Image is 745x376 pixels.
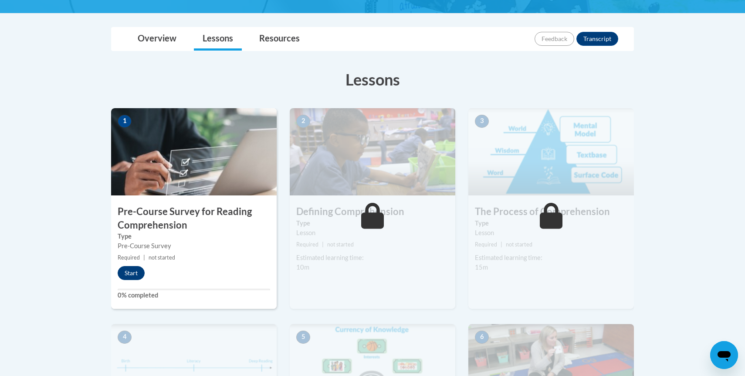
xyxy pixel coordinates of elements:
span: | [322,241,324,248]
h3: Lessons [111,68,634,90]
span: | [501,241,502,248]
label: 0% completed [118,291,270,300]
div: Lesson [296,228,449,238]
span: 5 [296,331,310,344]
span: 6 [475,331,489,344]
h3: The Process of Comprehension [468,205,634,219]
img: Course Image [111,108,277,195]
a: Overview [129,27,185,51]
span: Required [475,241,497,248]
span: 4 [118,331,132,344]
button: Feedback [535,32,574,46]
span: 15m [475,263,488,271]
a: Lessons [194,27,242,51]
span: not started [327,241,354,248]
div: Estimated learning time: [296,253,449,263]
img: Course Image [290,108,455,195]
span: Required [296,241,318,248]
iframe: Button to launch messaging window [710,341,738,369]
span: 1 [118,115,132,128]
span: 2 [296,115,310,128]
label: Type [475,219,627,228]
button: Start [118,266,145,280]
button: Transcript [576,32,618,46]
div: Pre-Course Survey [118,241,270,251]
h3: Pre-Course Survey for Reading Comprehension [111,205,277,232]
label: Type [296,219,449,228]
span: 3 [475,115,489,128]
h3: Defining Comprehension [290,205,455,219]
a: Resources [251,27,308,51]
div: Estimated learning time: [475,253,627,263]
span: not started [149,254,175,261]
span: not started [506,241,532,248]
span: Required [118,254,140,261]
label: Type [118,232,270,241]
div: Lesson [475,228,627,238]
span: | [143,254,145,261]
img: Course Image [468,108,634,195]
span: 10m [296,263,309,271]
